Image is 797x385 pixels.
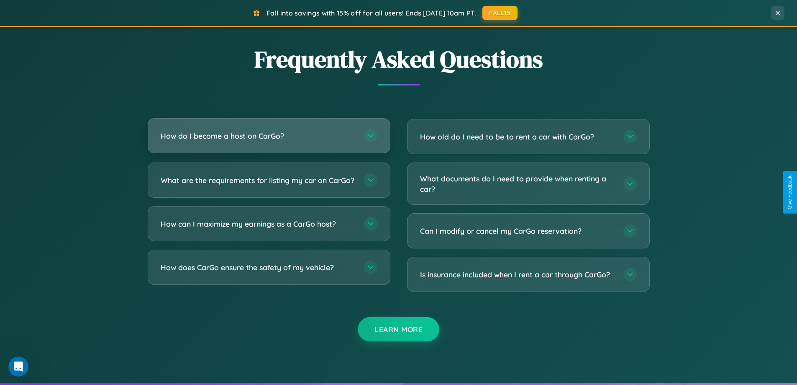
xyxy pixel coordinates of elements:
h3: Can I modify or cancel my CarGo reservation? [420,226,615,236]
div: Give Feedback [787,176,793,209]
h3: What are the requirements for listing my car on CarGo? [161,175,356,186]
h3: How do I become a host on CarGo? [161,131,356,141]
h3: What documents do I need to provide when renting a car? [420,173,615,194]
span: Fall into savings with 15% off for all users! Ends [DATE] 10am PT. [267,9,476,17]
button: FALL15 [482,6,518,20]
button: Learn More [358,317,439,341]
h3: How does CarGo ensure the safety of my vehicle? [161,262,356,273]
iframe: Intercom live chat [8,357,28,377]
h3: How can I maximize my earnings as a CarGo host? [161,219,356,229]
h3: How old do I need to be to rent a car with CarGo? [420,132,615,142]
h3: Is insurance included when I rent a car through CarGo? [420,269,615,280]
h2: Frequently Asked Questions [148,43,650,75]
